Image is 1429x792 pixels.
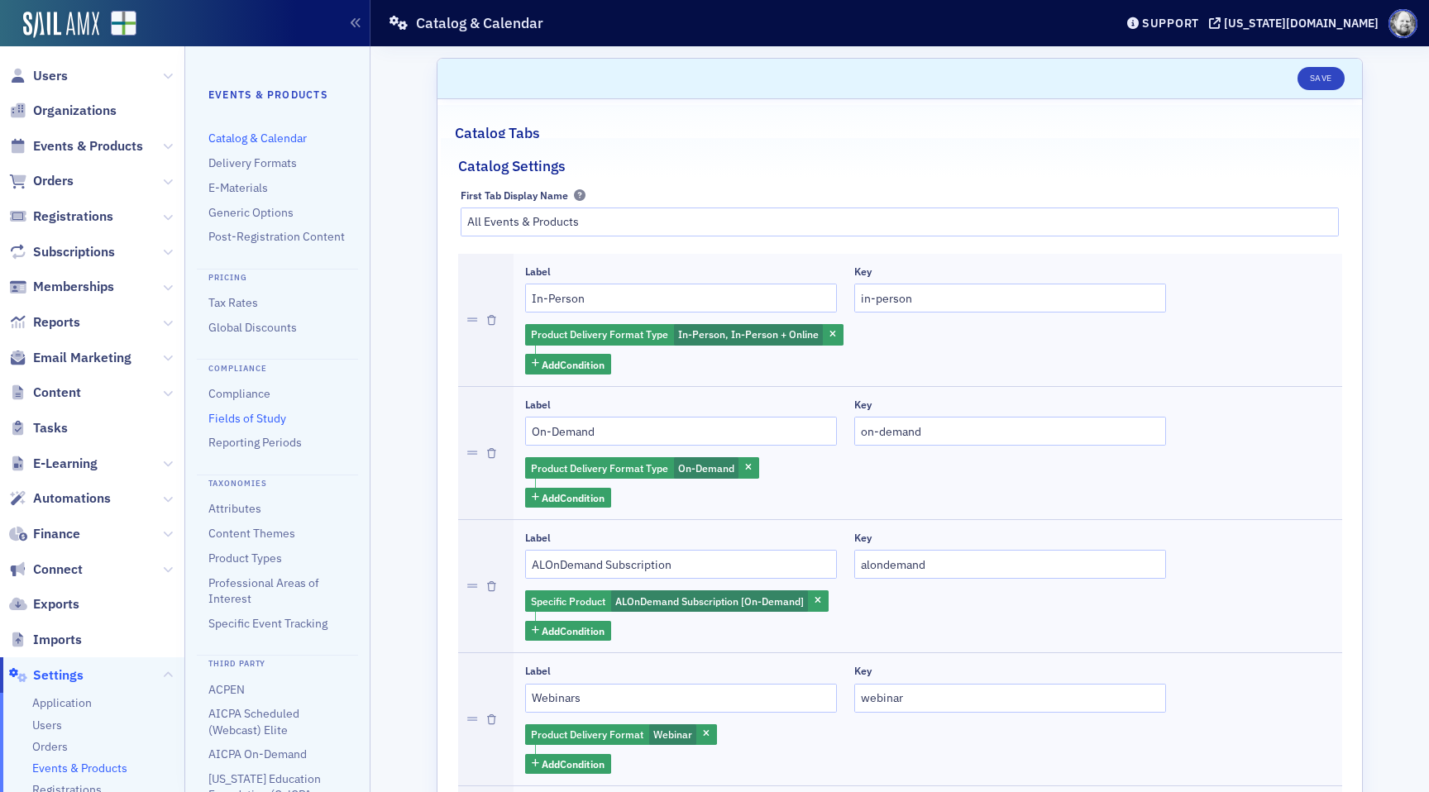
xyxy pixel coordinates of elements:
[9,384,81,402] a: Content
[9,525,80,543] a: Finance
[9,172,74,190] a: Orders
[32,739,68,755] a: Orders
[9,208,113,226] a: Registrations
[525,724,717,746] div: Webinar
[542,756,605,771] span: Add Condition
[525,532,551,544] div: Label
[33,666,84,685] span: Settings
[197,655,358,670] h4: Third Party
[525,665,551,677] div: Label
[208,616,327,631] a: Specific Event Tracking
[531,327,668,341] span: Product Delivery Format Type
[525,354,612,375] button: AddCondition
[1142,16,1199,31] div: Support
[208,501,261,516] a: Attributes
[455,122,540,144] h2: Catalog Tabs
[525,457,759,479] div: On-Demand
[208,205,294,220] a: Generic Options
[208,320,297,335] a: Global Discounts
[9,278,114,296] a: Memberships
[33,67,68,85] span: Users
[208,551,282,565] a: Product Types
[33,631,82,649] span: Imports
[854,665,872,677] div: Key
[32,695,92,711] a: Application
[525,590,829,612] div: ALOnDemand Subscription [On-Demand]
[33,208,113,226] span: Registrations
[9,137,143,155] a: Events & Products
[33,419,68,437] span: Tasks
[525,621,612,642] button: AddCondition
[208,575,319,606] a: Professional Areas of Interest
[33,278,114,296] span: Memberships
[615,594,804,608] span: ALOnDemand Subscription [On-Demand]
[9,561,83,579] a: Connect
[653,728,692,741] span: Webinar
[531,728,643,741] span: Product Delivery Format
[208,706,299,737] a: AICPA Scheduled (Webcast) Elite
[525,398,551,411] div: Label
[9,666,84,685] a: Settings
[111,11,136,36] img: SailAMX
[33,137,143,155] span: Events & Products
[525,754,612,775] button: AddCondition
[854,532,872,544] div: Key
[1298,67,1345,90] button: Save
[208,526,295,541] a: Content Themes
[33,102,117,120] span: Organizations
[542,357,605,372] span: Add Condition
[99,11,136,39] a: View Homepage
[525,324,844,346] div: In-Person, In-Person + Online
[9,102,117,120] a: Organizations
[23,12,99,38] img: SailAMX
[208,682,245,697] a: ACPEN
[1388,9,1417,38] span: Profile
[33,172,74,190] span: Orders
[33,349,131,367] span: Email Marketing
[678,327,819,341] span: In-Person, In-Person + Online
[32,761,127,776] a: Events & Products
[33,455,98,473] span: E-Learning
[9,455,98,473] a: E-Learning
[531,461,668,475] span: Product Delivery Format Type
[33,243,115,261] span: Subscriptions
[854,265,872,278] div: Key
[208,87,346,102] h4: Events & Products
[9,489,111,508] a: Automations
[33,525,80,543] span: Finance
[33,489,111,508] span: Automations
[1224,16,1379,31] div: [US_STATE][DOMAIN_NAME]
[33,384,81,402] span: Content
[416,13,543,33] h1: Catalog & Calendar
[9,243,115,261] a: Subscriptions
[542,623,605,638] span: Add Condition
[9,67,68,85] a: Users
[542,490,605,505] span: Add Condition
[208,180,268,195] a: E-Materials
[33,561,83,579] span: Connect
[9,419,68,437] a: Tasks
[208,295,258,310] a: Tax Rates
[9,595,79,613] a: Exports
[32,718,62,733] a: Users
[678,461,734,475] span: On-Demand
[33,595,79,613] span: Exports
[1209,17,1384,29] button: [US_STATE][DOMAIN_NAME]
[9,313,80,332] a: Reports
[33,313,80,332] span: Reports
[208,131,307,146] a: Catalog & Calendar
[525,488,612,508] button: AddCondition
[531,594,605,608] span: Specific Product
[9,631,82,649] a: Imports
[458,155,566,177] h2: Catalog Settings
[854,398,872,411] div: Key
[197,475,358,490] h4: Taxonomies
[208,411,286,426] a: Fields of Study
[208,155,297,170] a: Delivery Formats
[208,747,307,761] a: AICPA On-Demand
